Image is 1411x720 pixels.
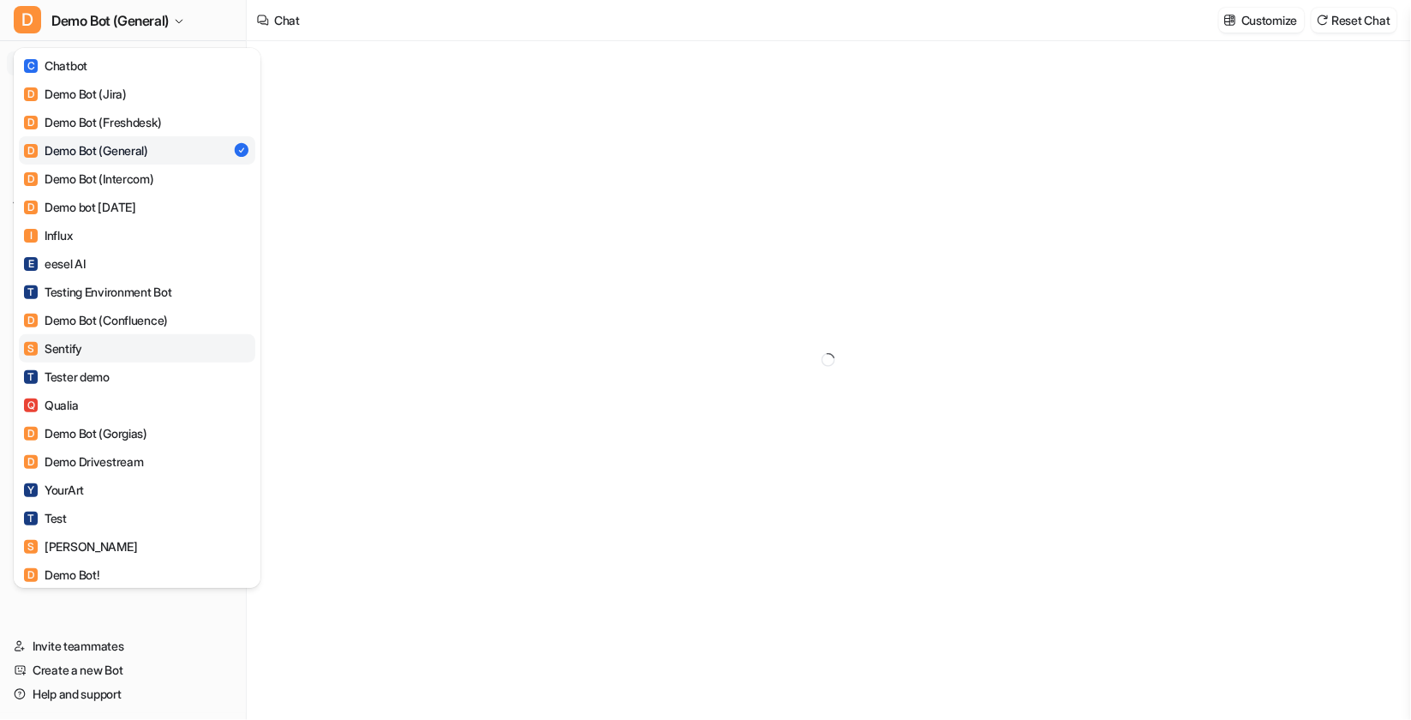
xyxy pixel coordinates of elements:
span: D [24,144,38,158]
div: Testing Environment Bot [24,283,172,301]
span: D [24,568,38,582]
span: D [24,314,38,327]
div: Tester demo [24,368,110,386]
span: I [24,229,38,243]
div: DDemo Bot (General) [14,48,260,588]
span: Demo Bot (General) [51,9,169,33]
span: E [24,257,38,271]
div: [PERSON_NAME] [24,537,137,555]
div: Demo Drivestream [24,453,144,471]
span: Y [24,483,38,497]
div: Demo Bot (Confluence) [24,311,168,329]
span: D [24,427,38,441]
span: D [24,87,38,101]
div: Demo Bot (Intercom) [24,170,154,188]
span: D [24,116,38,129]
span: S [24,342,38,356]
span: S [24,540,38,554]
div: Demo Bot (Gorgias) [24,424,147,442]
span: D [24,172,38,186]
span: T [24,370,38,384]
div: Chatbot [24,57,87,75]
div: Sentify [24,339,82,357]
span: C [24,59,38,73]
span: D [14,6,41,33]
span: Q [24,399,38,412]
div: YourArt [24,481,84,499]
div: Test [24,509,67,527]
div: Demo Bot (General) [24,141,148,159]
span: D [24,201,38,214]
div: Demo Bot (Jira) [24,85,127,103]
div: Demo Bot (Freshdesk) [24,113,161,131]
div: Qualia [24,396,78,414]
span: T [24,285,38,299]
div: eesel AI [24,255,86,273]
div: Influx [24,226,72,244]
span: T [24,512,38,525]
div: Demo bot [DATE] [24,198,136,216]
span: D [24,455,38,469]
div: Demo Bot! [24,566,99,584]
